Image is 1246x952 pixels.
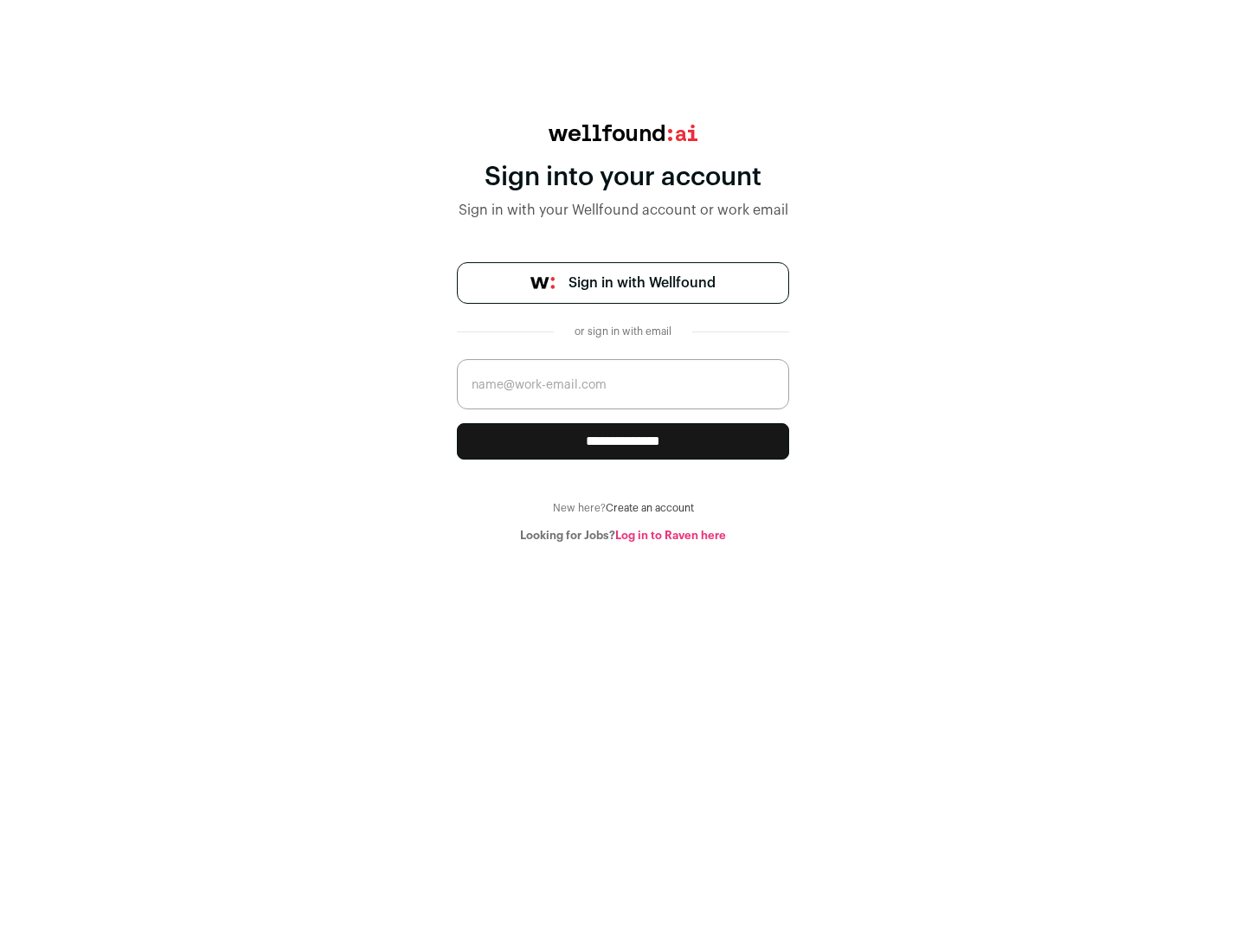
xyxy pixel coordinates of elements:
[568,273,716,293] span: Sign in with Wellfound
[530,277,555,289] img: wellfound-symbol-flush-black-fb3c872781a75f747ccb3a119075da62bfe97bd399995f84a933054e44a575c4.png
[615,530,726,541] a: Log in to Raven here
[457,262,789,304] a: Sign in with Wellfound
[457,501,789,515] div: New here?
[606,503,694,513] a: Create an account
[568,325,678,338] div: or sign in with email
[549,125,697,141] img: wellfound:ai
[457,529,789,543] div: Looking for Jobs?
[457,359,789,409] input: name@work-email.com
[457,200,789,221] div: Sign in with your Wellfound account or work email
[457,162,789,193] div: Sign into your account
